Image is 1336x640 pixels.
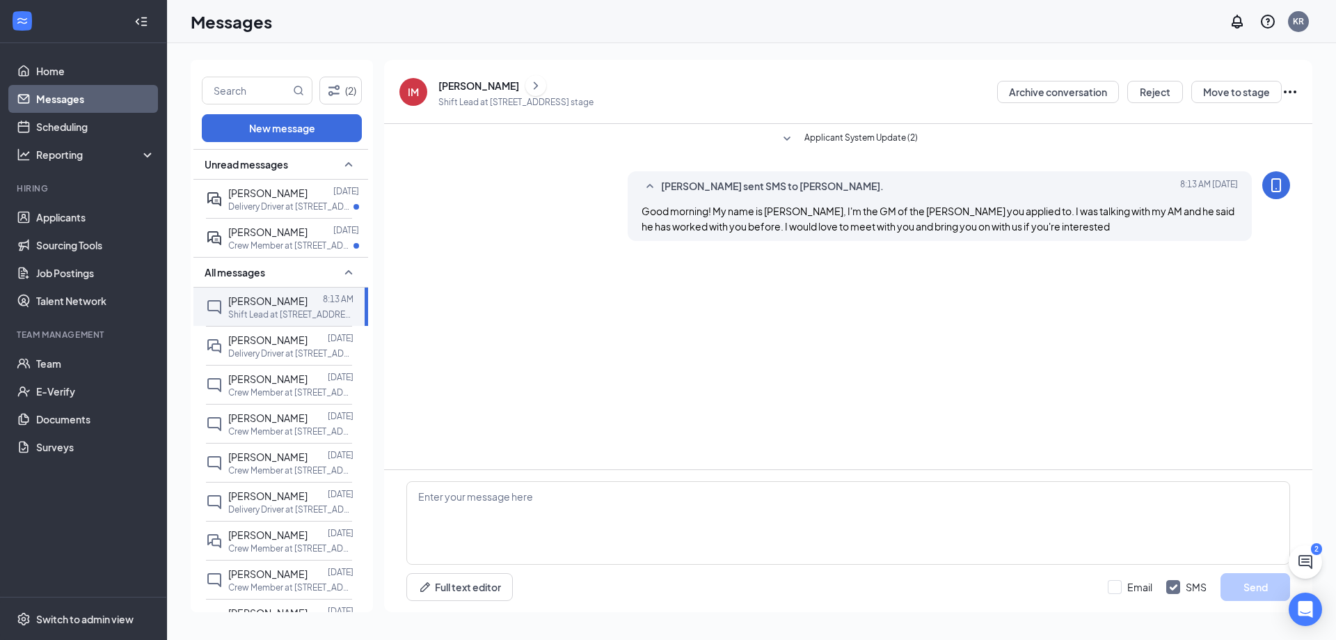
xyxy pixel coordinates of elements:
svg: ChatInactive [206,377,223,393]
svg: SmallChevronUp [340,264,357,281]
a: Job Postings [36,259,155,287]
svg: ActiveDoubleChat [206,191,223,208]
p: 8:13 AM [323,293,353,305]
button: Full text editorPen [406,573,513,601]
button: Filter (2) [319,77,362,104]
a: E-Verify [36,377,155,405]
span: Applicant System Update (2) [804,131,918,148]
p: Crew Member at [STREET_ADDRESS] [228,240,353,251]
p: Crew Member at [STREET_ADDRESS] [228,387,353,398]
svg: Analysis [17,148,31,162]
svg: SmallChevronUp [340,156,357,173]
svg: MobileSms [1268,177,1285,194]
button: SmallChevronDownApplicant System Update (2) [779,131,918,148]
a: Talent Network [36,287,155,315]
svg: Filter [326,82,342,99]
p: Crew Member at [STREET_ADDRESS] [228,582,353,593]
span: Unread messages [205,157,288,171]
p: [DATE] [328,332,353,344]
div: Hiring [17,182,152,194]
p: [DATE] [328,566,353,578]
span: [PERSON_NAME] [228,226,308,238]
a: Messages [36,85,155,113]
svg: ChatActive [1297,554,1314,570]
svg: DoubleChat [206,338,223,354]
p: Crew Member at [STREET_ADDRESS] [228,426,353,437]
p: [DATE] [328,371,353,383]
span: [PERSON_NAME] [228,412,308,424]
p: [DATE] [333,224,359,236]
div: 2 [1311,543,1322,555]
a: Home [36,57,155,85]
svg: Ellipses [1282,84,1298,100]
span: [PERSON_NAME] sent SMS to [PERSON_NAME]. [661,178,884,195]
span: [PERSON_NAME] [228,607,308,619]
a: Applicants [36,203,155,231]
span: Good morning! My name is [PERSON_NAME], I'm the GM of the [PERSON_NAME] you applied to. I was tal... [642,205,1234,233]
p: Delivery Driver at [STREET_ADDRESS] [228,504,353,515]
span: All messages [205,265,265,279]
p: [DATE] [333,185,359,197]
a: Sourcing Tools [36,231,155,259]
a: Team [36,350,155,377]
span: [PERSON_NAME] [228,568,308,580]
p: Crew Member at [STREET_ADDRESS] [228,465,353,476]
p: Crew Member at [STREET_ADDRESS] [228,543,353,554]
svg: Settings [17,612,31,626]
button: New message [202,114,362,142]
button: Send [1220,573,1290,601]
p: Shift Lead at [STREET_ADDRESS] [228,309,353,320]
span: [PERSON_NAME] [228,187,308,199]
svg: Collapse [134,15,148,29]
div: Open Intercom Messenger [1289,593,1322,626]
svg: ChatInactive [206,494,223,510]
div: Reporting [36,148,156,162]
svg: ChatInactive [206,299,223,315]
a: Scheduling [36,113,155,141]
svg: MagnifyingGlass [293,85,304,96]
svg: Pen [418,580,432,594]
a: Documents [36,405,155,433]
p: Delivery Driver at [STREET_ADDRESS] [228,201,353,212]
span: [PERSON_NAME] [228,295,308,307]
button: ChatActive [1289,545,1322,579]
svg: ChatInactive [206,455,223,471]
p: Shift Lead at [STREET_ADDRESS] stage [438,96,594,108]
div: Switch to admin view [36,612,134,626]
p: [DATE] [328,527,353,539]
a: Surveys [36,433,155,461]
span: [PERSON_NAME] [228,451,308,463]
svg: SmallChevronUp [642,178,658,195]
span: [PERSON_NAME] [228,529,308,541]
span: [DATE] 8:13 AM [1180,178,1238,195]
span: [PERSON_NAME] [228,373,308,385]
button: Reject [1127,81,1183,103]
button: Archive conversation [997,81,1119,103]
p: [DATE] [328,410,353,422]
div: Team Management [17,329,152,341]
svg: WorkstreamLogo [15,14,29,28]
svg: SmallChevronDown [779,131,795,148]
p: [DATE] [328,449,353,461]
h1: Messages [191,10,272,33]
p: Delivery Driver at [STREET_ADDRESS] [228,348,353,359]
svg: QuestionInfo [1259,13,1276,30]
svg: ChatInactive [206,416,223,432]
p: [DATE] [328,488,353,500]
svg: Notifications [1229,13,1246,30]
input: Search [202,77,290,104]
div: KR [1293,15,1304,27]
button: ChevronRight [525,75,546,96]
button: Move to stage [1191,81,1282,103]
div: [PERSON_NAME] [438,79,519,93]
svg: DoubleChat [206,533,223,549]
svg: ChatInactive [206,611,223,627]
svg: ChatInactive [206,572,223,588]
div: IM [408,85,419,99]
p: [DATE] [328,605,353,617]
svg: ActiveDoubleChat [206,230,223,247]
svg: ChevronRight [529,77,543,94]
span: [PERSON_NAME] [228,334,308,346]
span: [PERSON_NAME] [228,490,308,502]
